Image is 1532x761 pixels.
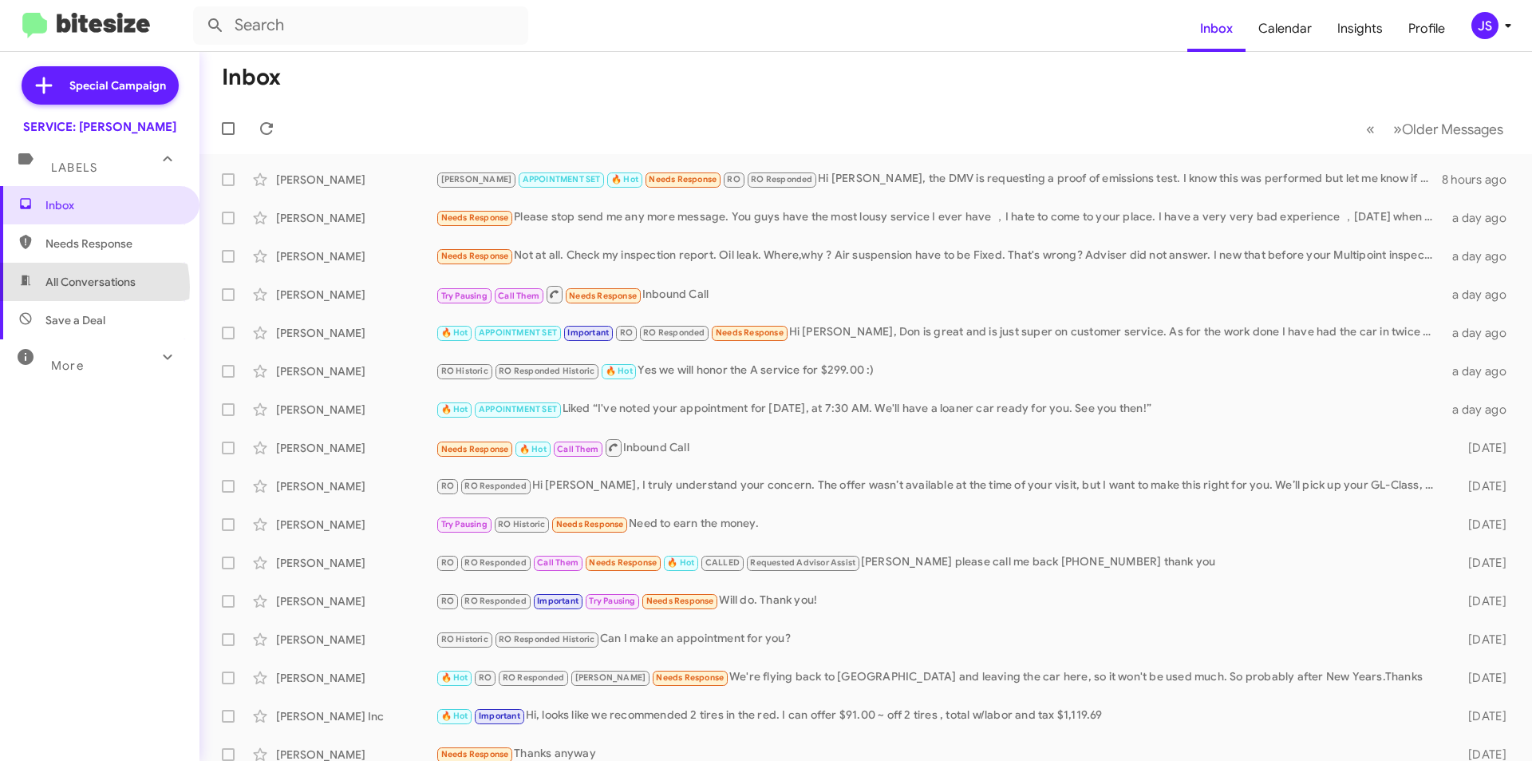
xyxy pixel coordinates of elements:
span: Important [567,327,609,338]
span: RO Responded Historic [499,634,594,644]
span: Special Campaign [69,77,166,93]
div: [PERSON_NAME] Inc [276,708,436,724]
span: Inbox [45,197,181,213]
span: Needs Response [556,519,624,529]
span: Profile [1396,6,1458,52]
span: 🔥 Hot [611,174,638,184]
span: Needs Response [656,672,724,683]
span: » [1393,119,1402,139]
div: [PERSON_NAME] [276,287,436,303]
div: a day ago [1443,248,1519,264]
span: Try Pausing [441,291,488,301]
span: Needs Response [441,212,509,223]
span: RO [479,672,492,683]
span: RO Responded [643,327,705,338]
div: Hi [PERSON_NAME], I truly understand your concern. The offer wasn’t available at the time of your... [436,477,1443,495]
span: APPOINTMENT SET [479,327,557,338]
div: Need to earn the money. [436,515,1443,533]
div: [PERSON_NAME] [276,517,436,533]
div: Hi [PERSON_NAME], Don is great and is just super on customer service. As for the work done I have... [436,323,1443,342]
button: Previous [1356,113,1384,145]
div: [PERSON_NAME] [276,172,436,188]
span: RO Responded [464,557,526,568]
span: 🔥 Hot [606,366,633,376]
div: SERVICE: [PERSON_NAME] [23,119,176,135]
h1: Inbox [222,65,281,90]
div: [PERSON_NAME] [276,478,436,494]
div: Will do. Thank you! [436,592,1443,610]
span: More [51,359,84,373]
div: Liked “I've noted your appointment for [DATE], at 7:30 AM. We'll have a loaner car ready for you.... [436,400,1443,418]
span: RO Historic [441,366,488,376]
div: [PERSON_NAME] please call me back [PHONE_NUMBER] thank you [436,553,1443,572]
div: [PERSON_NAME] [276,325,436,341]
span: Call Them [557,444,598,454]
div: [PERSON_NAME] [276,440,436,456]
div: [PERSON_NAME] [276,593,436,609]
span: RO Historic [498,519,545,529]
span: Needs Response [646,596,714,606]
span: RO Responded Historic [499,366,594,376]
div: a day ago [1443,402,1519,418]
span: RO Responded [464,596,526,606]
span: [PERSON_NAME] [575,672,646,683]
div: Please stop send me any more message. You guys have the most lousy service I ever have ，I hate to... [436,208,1443,227]
div: 8 hours ago [1442,172,1519,188]
div: [PERSON_NAME] [276,670,436,686]
span: RO Historic [441,634,488,644]
div: JS [1471,12,1498,39]
span: Needs Response [569,291,637,301]
span: Important [537,596,578,606]
span: All Conversations [45,274,136,290]
div: [DATE] [1443,593,1519,609]
div: [DATE] [1443,517,1519,533]
div: a day ago [1443,325,1519,341]
span: 🔥 Hot [441,672,468,683]
span: [PERSON_NAME] [441,174,512,184]
span: RO [441,557,454,568]
a: Inbox [1187,6,1246,52]
div: Hi [PERSON_NAME], the DMV is requesting a proof of emissions test. I know this was performed but ... [436,170,1442,188]
div: a day ago [1443,363,1519,379]
span: RO [441,596,454,606]
span: « [1366,119,1375,139]
span: Needs Response [441,749,509,759]
span: Try Pausing [441,519,488,529]
div: Can I make an appointment for you? [436,630,1443,648]
span: Calendar [1246,6,1325,52]
span: Needs Response [716,327,784,338]
div: [PERSON_NAME] [276,632,436,648]
span: RO [620,327,633,338]
span: RO Responded [751,174,812,184]
div: [DATE] [1443,555,1519,571]
span: RO [441,481,454,491]
span: 🔥 Hot [519,444,547,454]
span: CALLED [705,557,740,568]
a: Insights [1325,6,1396,52]
div: [PERSON_NAME] [276,555,436,571]
input: Search [193,6,528,45]
div: [DATE] [1443,440,1519,456]
span: Call Them [498,291,539,301]
div: [PERSON_NAME] [276,210,436,226]
div: [DATE] [1443,708,1519,724]
span: RO Responded [503,672,564,683]
div: [DATE] [1443,670,1519,686]
span: 🔥 Hot [441,404,468,414]
span: APPOINTMENT SET [523,174,601,184]
span: Labels [51,161,97,175]
span: RO Responded [464,481,526,491]
span: Requested Advisor Assist [750,557,855,568]
nav: Page navigation example [1357,113,1513,145]
div: We're flying back to [GEOGRAPHIC_DATA] and leaving the car here, so it won't be used much. So pro... [436,668,1443,687]
span: RO [727,174,740,184]
div: Not at all. Check my inspection report. Oil leak. Where,why ? Air suspension have to be Fixed. Th... [436,247,1443,265]
button: Next [1384,113,1513,145]
div: a day ago [1443,287,1519,303]
span: Save a Deal [45,312,105,328]
span: Needs Response [649,174,717,184]
span: Needs Response [589,557,657,568]
button: JS [1458,12,1514,39]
